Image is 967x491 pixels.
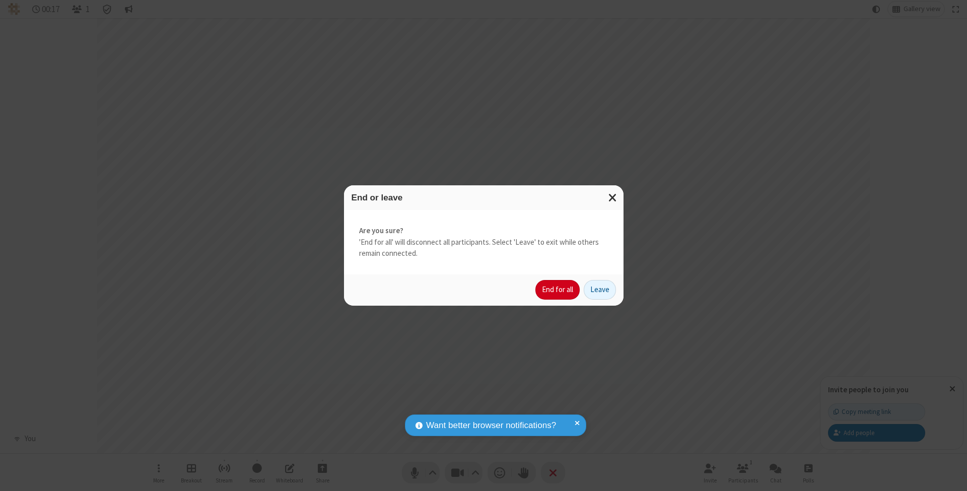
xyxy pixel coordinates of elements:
button: End for all [535,280,580,300]
button: Leave [584,280,616,300]
div: 'End for all' will disconnect all participants. Select 'Leave' to exit while others remain connec... [344,210,624,274]
h3: End or leave [352,193,616,202]
span: Want better browser notifications? [426,419,556,432]
button: Close modal [602,185,624,210]
strong: Are you sure? [359,225,608,237]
